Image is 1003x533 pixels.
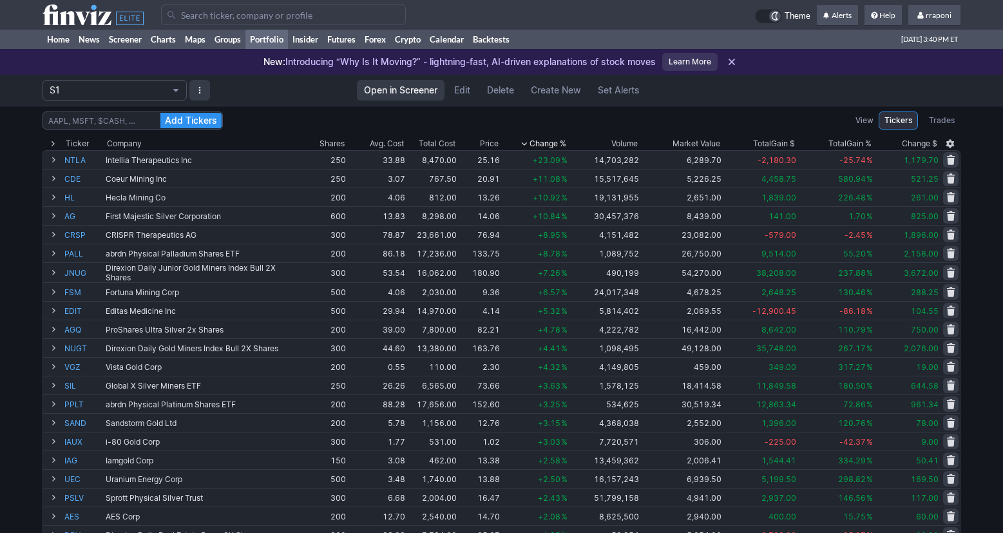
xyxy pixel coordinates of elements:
[458,282,501,301] td: 9.36
[569,150,641,169] td: 14,703,282
[904,268,939,278] span: 3,672.00
[364,84,437,97] span: Open in Screener
[458,338,501,357] td: 163.76
[839,155,866,165] span: -25.74
[904,344,939,353] span: 2,076.00
[561,437,568,447] span: %
[458,225,501,244] td: 76.94
[911,381,939,391] span: 644.58
[538,344,560,353] span: +4.41
[926,10,951,20] span: rraponi
[916,456,939,465] span: 50.41
[347,451,406,469] td: 3.08
[161,5,406,25] input: Search
[347,169,406,188] td: 3.07
[866,325,873,334] span: %
[106,230,300,240] div: CRISPR Therapeutics AG
[263,56,285,67] span: New:
[884,114,912,127] span: Tickers
[406,376,458,394] td: 6,565.00
[640,357,723,376] td: 459.00
[64,395,103,413] a: PPLT
[458,150,501,169] td: 25.16
[752,306,796,316] span: -12,900.45
[106,400,300,409] div: abrdn Physical Platinum Shares ETF
[106,325,300,334] div: ProShares Ultra Silver 2x Shares
[845,230,866,240] span: -2.45
[406,244,458,262] td: 17,236.00
[538,268,560,278] span: +7.26
[904,155,939,165] span: 1,179.70
[406,413,458,432] td: 1,156.00
[43,80,187,101] button: Portfolio
[866,362,873,372] span: %
[761,249,796,258] span: 9,514.00
[753,137,795,150] div: Gain $
[531,84,581,97] span: Create New
[761,456,796,465] span: 1,544.41
[347,282,406,301] td: 4.06
[454,84,470,97] span: Edit
[301,413,347,432] td: 200
[569,262,641,282] td: 490,199
[64,302,103,320] a: EDIT
[64,358,103,376] a: VGZ
[761,418,796,428] span: 1,396.00
[406,357,458,376] td: 110.00
[301,357,347,376] td: 200
[911,211,939,221] span: 825.00
[569,320,641,338] td: 4,222,782
[828,137,846,150] span: Total
[64,507,103,525] a: AES
[406,188,458,206] td: 812.00
[864,5,902,26] a: Help
[838,381,866,391] span: 180.50
[866,456,873,465] span: %
[911,287,939,297] span: 288.25
[107,137,142,150] div: Company
[538,400,560,409] span: +3.25
[538,230,560,240] span: +8.95
[569,282,641,301] td: 24,017,348
[458,451,501,469] td: 13.38
[146,30,180,49] a: Charts
[74,30,104,49] a: News
[902,137,937,150] span: Change $
[301,282,347,301] td: 500
[43,137,63,150] div: Expand All
[640,301,723,320] td: 2,069.55
[538,418,560,428] span: +3.15
[50,84,167,97] span: S1
[756,344,796,353] span: 35,748.00
[838,287,866,297] span: 130.46
[866,249,873,258] span: %
[855,114,874,127] label: View
[758,155,796,165] span: -2,180.30
[640,413,723,432] td: 2,552.00
[904,249,939,258] span: 2,158.00
[866,306,873,316] span: %
[301,320,347,338] td: 200
[929,114,955,127] span: Trades
[839,437,866,447] span: -42.37
[301,262,347,282] td: 300
[591,80,647,101] a: Set Alerts
[406,225,458,244] td: 23,661.00
[866,437,873,447] span: %
[458,432,501,451] td: 1.02
[561,249,568,258] span: %
[347,357,406,376] td: 0.55
[911,174,939,184] span: 521.25
[785,9,810,23] span: Theme
[347,338,406,357] td: 44.60
[458,394,501,413] td: 152.60
[43,30,74,49] a: Home
[524,80,588,101] a: Create New
[347,394,406,413] td: 88.28
[640,169,723,188] td: 5,226.25
[538,325,560,334] span: +4.78
[370,137,404,150] div: Avg. Cost
[64,320,103,338] a: AGQ
[640,451,723,469] td: 2,006.41
[756,268,796,278] span: 38,208.00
